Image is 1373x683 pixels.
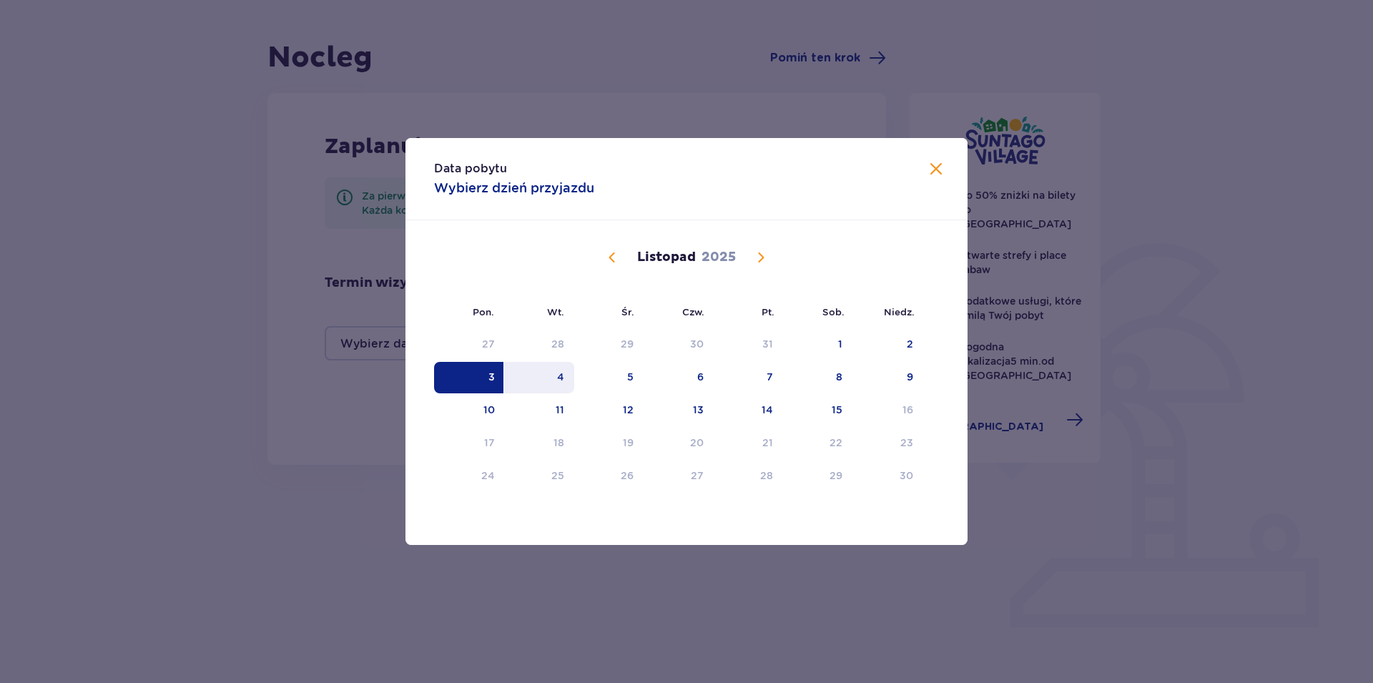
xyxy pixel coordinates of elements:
td: Choose sobota, 8 listopada 2025 as your check-out date. It’s available. [783,362,852,393]
td: Choose wtorek, 4 listopada 2025 as your check-out date. It’s available. [505,362,574,393]
small: Pon. [473,306,494,318]
div: 5 [627,370,634,384]
small: Niedz. [884,306,915,318]
p: Listopad [637,249,696,266]
td: Choose piątek, 7 listopada 2025 as your check-out date. It’s available. [714,362,783,393]
td: Not available. wtorek, 25 listopada 2025 [505,461,574,492]
div: 22 [830,436,842,450]
td: Choose niedziela, 9 listopada 2025 as your check-out date. It’s available. [852,362,923,393]
td: Not available. niedziela, 30 listopada 2025 [852,461,923,492]
td: Not available. niedziela, 23 listopada 2025 [852,428,923,459]
div: 12 [623,403,634,417]
td: Not available. wtorek, 18 listopada 2025 [505,428,574,459]
td: Choose czwartek, 13 listopada 2025 as your check-out date. It’s available. [644,395,714,426]
td: Choose niedziela, 2 listopada 2025 as your check-out date. It’s available. [852,329,923,360]
td: Choose poniedziałek, 27 października 2025 as your check-out date. It’s available. [434,329,505,360]
td: Selected as start date. poniedziałek, 3 listopada 2025 [434,362,505,393]
td: Choose wtorek, 11 listopada 2025 as your check-out date. It’s available. [505,395,574,426]
small: Wt. [547,306,564,318]
td: Choose środa, 5 listopada 2025 as your check-out date. It’s available. [574,362,644,393]
td: Choose sobota, 1 listopada 2025 as your check-out date. It’s available. [783,329,852,360]
td: Not available. niedziela, 16 listopada 2025 [852,395,923,426]
td: Not available. czwartek, 27 listopada 2025 [644,461,714,492]
div: Calendar [405,220,968,516]
div: 20 [690,436,704,450]
div: 3 [488,370,495,384]
td: Choose środa, 29 października 2025 as your check-out date. It’s available. [574,329,644,360]
td: Choose poniedziałek, 10 listopada 2025 as your check-out date. It’s available. [434,395,505,426]
td: Choose środa, 12 listopada 2025 as your check-out date. It’s available. [574,395,644,426]
div: 30 [690,337,704,351]
p: Wybierz dzień przyjazdu [434,180,594,197]
div: 31 [762,337,773,351]
div: 17 [484,436,495,450]
div: 15 [832,403,842,417]
div: 13 [693,403,704,417]
div: 7 [767,370,773,384]
td: Not available. środa, 19 listopada 2025 [574,428,644,459]
p: Data pobytu [434,161,507,177]
div: 8 [836,370,842,384]
td: Not available. poniedziałek, 24 listopada 2025 [434,461,505,492]
td: Choose piątek, 31 października 2025 as your check-out date. It’s available. [714,329,783,360]
td: Not available. piątek, 21 listopada 2025 [714,428,783,459]
td: Choose piątek, 14 listopada 2025 as your check-out date. It’s available. [714,395,783,426]
small: Czw. [682,306,704,318]
div: 6 [697,370,704,384]
td: Not available. sobota, 29 listopada 2025 [783,461,852,492]
td: Not available. poniedziałek, 17 listopada 2025 [434,428,505,459]
div: 28 [551,337,564,351]
small: Pt. [762,306,774,318]
td: Not available. sobota, 22 listopada 2025 [783,428,852,459]
td: Not available. czwartek, 20 listopada 2025 [644,428,714,459]
div: 4 [557,370,564,384]
td: Choose czwartek, 30 października 2025 as your check-out date. It’s available. [644,329,714,360]
div: 21 [762,436,773,450]
div: 29 [621,337,634,351]
td: Not available. piątek, 28 listopada 2025 [714,461,783,492]
div: 1 [838,337,842,351]
small: Śr. [621,306,634,318]
td: Not available. środa, 26 listopada 2025 [574,461,644,492]
td: Choose sobota, 15 listopada 2025 as your check-out date. It’s available. [783,395,852,426]
div: 14 [762,403,773,417]
small: Sob. [822,306,845,318]
div: 10 [483,403,495,417]
td: Choose wtorek, 28 października 2025 as your check-out date. It’s available. [505,329,574,360]
div: 18 [553,436,564,450]
div: 11 [556,403,564,417]
p: 2025 [702,249,736,266]
td: Choose czwartek, 6 listopada 2025 as your check-out date. It’s available. [644,362,714,393]
div: 27 [482,337,495,351]
div: 19 [623,436,634,450]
